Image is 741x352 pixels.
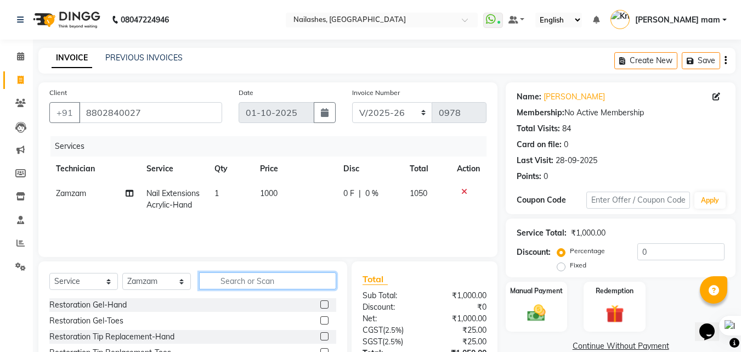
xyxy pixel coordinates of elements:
[214,188,219,198] span: 1
[385,326,401,334] span: 2.5%
[450,157,487,181] th: Action
[121,4,169,35] b: 08047224946
[571,227,606,239] div: ₹1,000.00
[610,10,630,29] img: Krishika mam
[354,336,425,348] div: ( )
[140,157,208,181] th: Service
[363,273,388,285] span: Total
[260,188,278,198] span: 1000
[352,88,400,98] label: Invoice Number
[517,107,564,119] div: Membership:
[354,313,425,325] div: Net:
[517,247,551,258] div: Discount:
[425,336,495,348] div: ₹25.00
[49,315,123,327] div: Restoration Gel-Toes
[343,188,354,199] span: 0 F
[570,260,586,270] label: Fixed
[52,48,92,68] a: INVOICE
[337,157,403,181] th: Disc
[564,139,568,150] div: 0
[105,53,183,63] a: PREVIOUS INVOICES
[425,313,495,325] div: ₹1,000.00
[49,102,80,123] button: +91
[208,157,253,181] th: Qty
[586,192,690,209] input: Enter Offer / Coupon Code
[365,188,378,199] span: 0 %
[425,325,495,336] div: ₹25.00
[49,331,174,343] div: Restoration Tip Replacement-Hand
[544,91,605,103] a: [PERSON_NAME]
[614,52,677,69] button: Create New
[510,286,563,296] label: Manual Payment
[517,171,541,182] div: Points:
[50,136,495,157] div: Services
[508,340,733,352] a: Continue Without Payment
[517,107,725,119] div: No Active Membership
[570,246,605,256] label: Percentage
[522,303,551,323] img: _cash.svg
[695,308,730,341] iframe: chat widget
[384,337,401,346] span: 2.5%
[694,192,726,209] button: Apply
[517,227,567,239] div: Service Total:
[199,272,336,289] input: Search or Scan
[544,171,548,182] div: 0
[79,102,222,123] input: Search by Name/Mobile/Email/Code
[49,299,127,311] div: Restoration Gel-Hand
[49,157,140,181] th: Technician
[517,139,562,150] div: Card on file:
[146,188,200,210] span: Nail Extensions Acrylic-Hand
[363,325,383,335] span: CGST
[556,155,597,166] div: 28-09-2025
[425,290,495,301] div: ₹1,000.00
[635,14,720,26] span: [PERSON_NAME] mam
[253,157,337,181] th: Price
[562,123,571,135] div: 84
[425,301,495,313] div: ₹0
[517,155,553,166] div: Last Visit:
[359,188,361,199] span: |
[354,325,425,336] div: ( )
[600,303,630,325] img: _gift.svg
[49,88,67,98] label: Client
[517,91,541,103] div: Name:
[363,337,382,347] span: SGST
[517,194,586,206] div: Coupon Code
[403,157,450,181] th: Total
[682,52,720,69] button: Save
[354,290,425,301] div: Sub Total:
[354,301,425,313] div: Discount:
[239,88,253,98] label: Date
[410,188,427,198] span: 1050
[56,188,86,198] span: Zamzam
[28,4,103,35] img: logo
[517,123,560,135] div: Total Visits:
[596,286,633,296] label: Redemption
